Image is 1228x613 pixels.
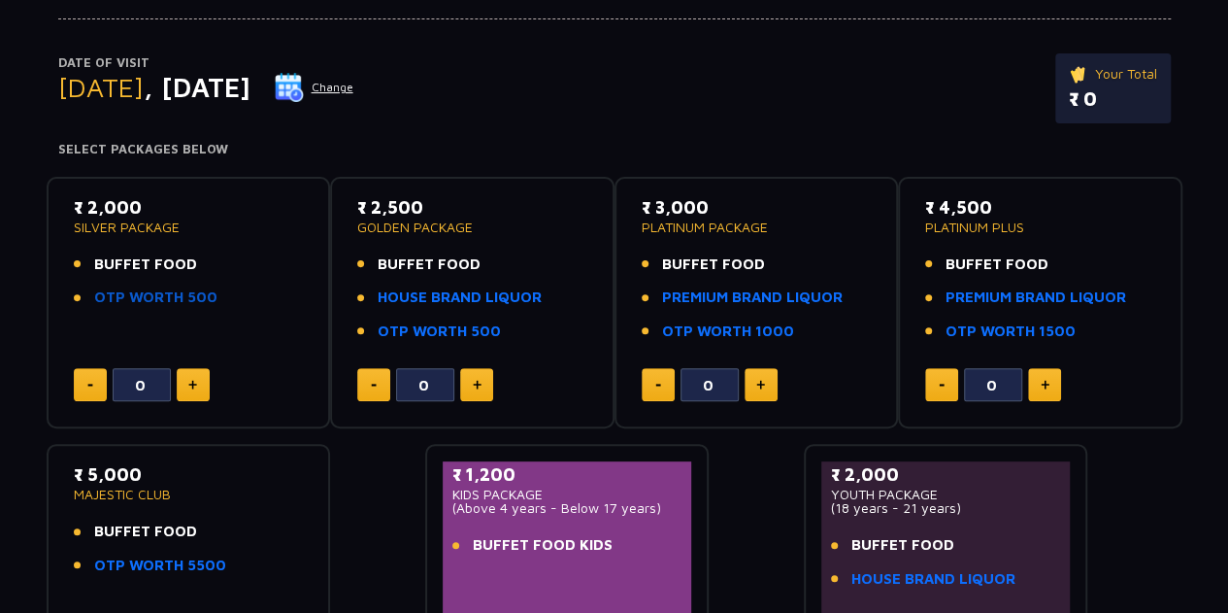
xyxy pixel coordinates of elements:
[662,321,794,343] a: OTP WORTH 1000
[756,380,765,390] img: plus
[87,384,93,387] img: minus
[946,287,1126,309] a: PREMIUM BRAND LIQUOR
[1069,85,1157,114] p: ₹ 0
[831,501,1061,515] p: (18 years - 21 years)
[851,534,954,557] span: BUFFET FOOD
[378,321,501,343] a: OTP WORTH 500
[642,194,872,221] p: ₹ 3,000
[831,488,1061,501] p: YOUTH PACKAGE
[473,380,481,390] img: plus
[357,221,587,234] p: GOLDEN PACKAGE
[74,194,304,221] p: ₹ 2,000
[831,461,1061,488] p: ₹ 2,000
[851,568,1015,591] a: HOUSE BRAND LIQUOR
[188,380,197,390] img: plus
[74,488,304,501] p: MAJESTIC CLUB
[452,461,682,488] p: ₹ 1,200
[94,254,197,276] span: BUFFET FOOD
[274,72,354,103] button: Change
[74,221,304,234] p: SILVER PACKAGE
[378,254,481,276] span: BUFFET FOOD
[58,142,1171,157] h4: Select Packages Below
[357,194,587,221] p: ₹ 2,500
[58,53,354,73] p: Date of Visit
[946,321,1076,343] a: OTP WORTH 1500
[925,194,1155,221] p: ₹ 4,500
[925,221,1155,234] p: PLATINUM PLUS
[58,71,144,103] span: [DATE]
[94,555,226,577] a: OTP WORTH 5500
[1069,63,1089,85] img: ticket
[144,71,250,103] span: , [DATE]
[662,287,843,309] a: PREMIUM BRAND LIQUOR
[94,521,197,543] span: BUFFET FOOD
[1069,63,1157,85] p: Your Total
[1041,380,1049,390] img: plus
[371,384,377,387] img: minus
[939,384,945,387] img: minus
[378,287,542,309] a: HOUSE BRAND LIQUOR
[946,254,1048,276] span: BUFFET FOOD
[655,384,661,387] img: minus
[642,221,872,234] p: PLATINUM PACKAGE
[94,287,217,309] a: OTP WORTH 500
[473,534,613,557] span: BUFFET FOOD KIDS
[452,488,682,501] p: KIDS PACKAGE
[74,461,304,488] p: ₹ 5,000
[662,254,765,276] span: BUFFET FOOD
[452,501,682,515] p: (Above 4 years - Below 17 years)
